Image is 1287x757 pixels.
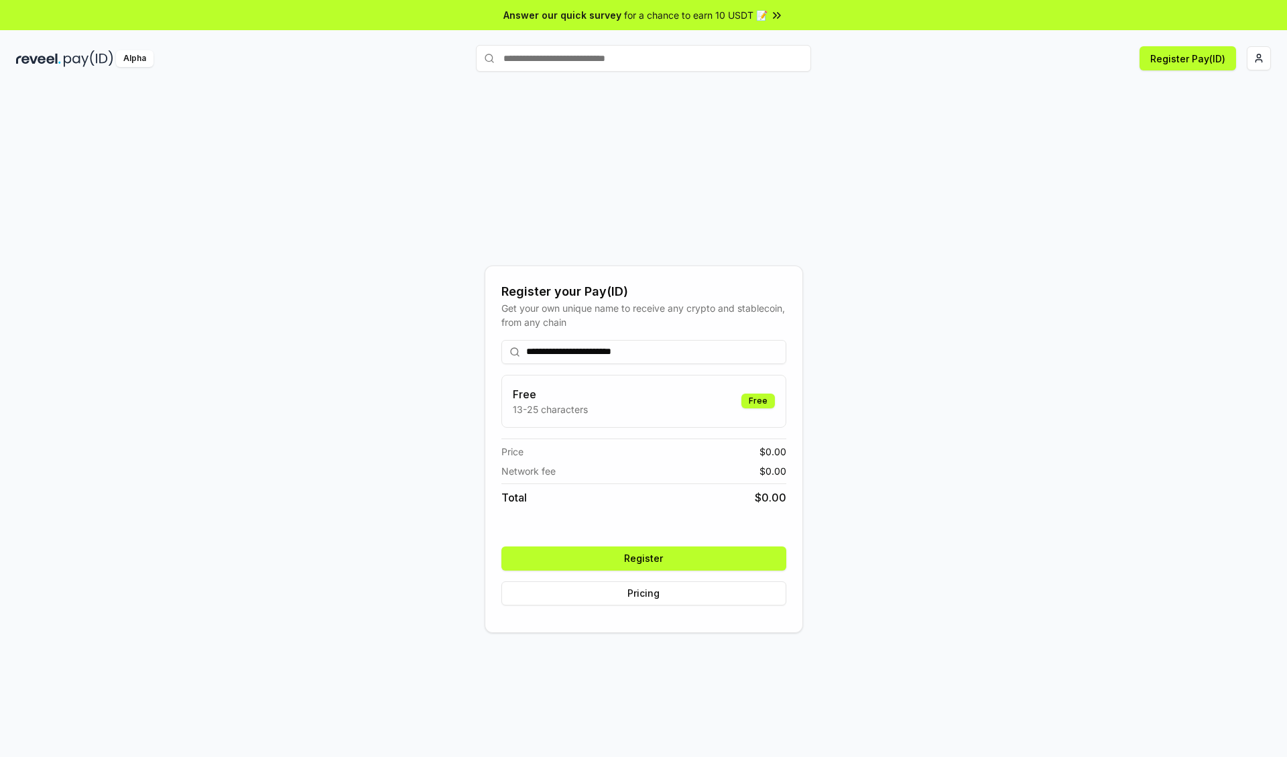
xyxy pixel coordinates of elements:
[501,489,527,506] span: Total
[759,464,786,478] span: $ 0.00
[741,394,775,408] div: Free
[501,301,786,329] div: Get your own unique name to receive any crypto and stablecoin, from any chain
[64,50,113,67] img: pay_id
[503,8,621,22] span: Answer our quick survey
[501,581,786,605] button: Pricing
[624,8,768,22] span: for a chance to earn 10 USDT 📝
[513,386,588,402] h3: Free
[501,282,786,301] div: Register your Pay(ID)
[755,489,786,506] span: $ 0.00
[16,50,61,67] img: reveel_dark
[501,464,556,478] span: Network fee
[1140,46,1236,70] button: Register Pay(ID)
[501,445,524,459] span: Price
[759,445,786,459] span: $ 0.00
[116,50,154,67] div: Alpha
[513,402,588,416] p: 13-25 characters
[501,546,786,571] button: Register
